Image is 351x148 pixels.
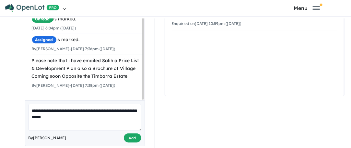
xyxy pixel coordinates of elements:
[32,26,76,30] small: [DATE] 6:04pm ([DATE])
[124,133,141,143] button: Add
[32,46,115,51] small: By [PERSON_NAME] - [DATE] 7:36pm ([DATE])
[32,15,53,23] span: Unread
[29,135,66,141] span: By [PERSON_NAME]
[172,21,241,26] small: Enquiried on [DATE] 10:59pm ([DATE])
[32,83,115,88] small: By [PERSON_NAME] - [DATE] 7:38pm ([DATE])
[32,15,143,23] div: is marked.
[5,4,59,12] img: Openlot PRO Logo White
[32,57,143,80] div: Please note that i have emailed Salih a Price List & Development Plan also a Brochure of Village ...
[32,36,143,44] div: is marked.
[32,36,57,44] span: Assigned
[264,5,349,11] button: Toggle navigation
[172,9,337,31] a: [STREET_ADDRESS]Enquiried on[DATE] 10:59pm ([DATE])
